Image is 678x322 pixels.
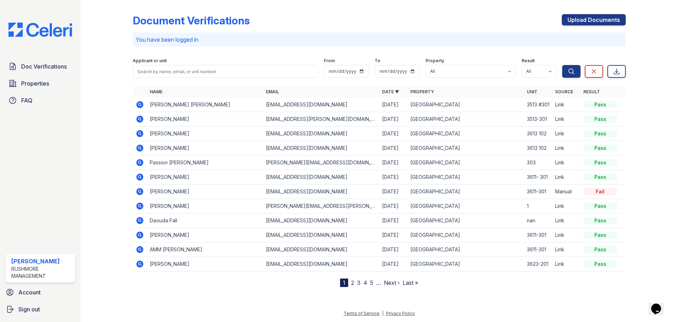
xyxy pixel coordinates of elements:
[263,213,379,228] td: [EMAIL_ADDRESS][DOMAIN_NAME]
[524,127,552,141] td: 3613 102
[263,170,379,185] td: [EMAIL_ADDRESS][DOMAIN_NAME]
[648,294,671,315] iframe: chat widget
[403,279,418,286] a: Last »
[263,141,379,156] td: [EMAIL_ADDRESS][DOMAIN_NAME]
[344,311,380,316] a: Terms of Service
[408,127,524,141] td: [GEOGRAPHIC_DATA]
[136,35,623,44] p: You have been logged in
[263,98,379,112] td: [EMAIL_ADDRESS][DOMAIN_NAME]
[583,188,617,195] div: Fail
[379,185,408,199] td: [DATE]
[340,279,348,287] div: 1
[410,89,434,94] a: Property
[147,213,263,228] td: Daouda Fall
[552,213,581,228] td: Link
[147,98,263,112] td: [PERSON_NAME] [PERSON_NAME]
[524,257,552,271] td: 3623-201
[384,279,400,286] a: Next ›
[552,98,581,112] td: Link
[583,145,617,152] div: Pass
[408,98,524,112] td: [GEOGRAPHIC_DATA]
[147,141,263,156] td: [PERSON_NAME]
[408,185,524,199] td: [GEOGRAPHIC_DATA]
[524,98,552,112] td: 3513 #301
[379,127,408,141] td: [DATE]
[263,127,379,141] td: [EMAIL_ADDRESS][DOMAIN_NAME]
[524,242,552,257] td: 3611-301
[147,185,263,199] td: [PERSON_NAME]
[18,288,41,297] span: Account
[357,279,361,286] a: 3
[583,174,617,181] div: Pass
[21,62,67,71] span: Doc Verifications
[408,199,524,213] td: [GEOGRAPHIC_DATA]
[376,279,381,287] span: …
[552,228,581,242] td: Link
[555,89,573,94] a: Source
[6,76,75,90] a: Properties
[408,170,524,185] td: [GEOGRAPHIC_DATA]
[408,257,524,271] td: [GEOGRAPHIC_DATA]
[147,127,263,141] td: [PERSON_NAME]
[524,199,552,213] td: 1
[18,305,40,314] span: Sign out
[363,279,367,286] a: 4
[552,185,581,199] td: Manual
[6,93,75,107] a: FAQ
[263,257,379,271] td: [EMAIL_ADDRESS][DOMAIN_NAME]
[408,112,524,127] td: [GEOGRAPHIC_DATA]
[147,257,263,271] td: [PERSON_NAME]
[3,302,78,316] a: Sign out
[379,98,408,112] td: [DATE]
[552,199,581,213] td: Link
[552,257,581,271] td: Link
[370,279,373,286] a: 5
[583,116,617,123] div: Pass
[147,199,263,213] td: [PERSON_NAME]
[379,228,408,242] td: [DATE]
[524,141,552,156] td: 3613 102
[552,170,581,185] td: Link
[382,311,383,316] div: |
[263,156,379,170] td: [PERSON_NAME][EMAIL_ADDRESS][DOMAIN_NAME]
[147,228,263,242] td: [PERSON_NAME]
[552,141,581,156] td: Link
[263,199,379,213] td: [PERSON_NAME][EMAIL_ADDRESS][PERSON_NAME][DOMAIN_NAME]
[263,228,379,242] td: [EMAIL_ADDRESS][DOMAIN_NAME]
[351,279,354,286] a: 2
[583,130,617,137] div: Pass
[524,156,552,170] td: 303
[408,213,524,228] td: [GEOGRAPHIC_DATA]
[379,141,408,156] td: [DATE]
[426,58,444,64] label: Property
[147,156,263,170] td: Passion [PERSON_NAME]
[379,199,408,213] td: [DATE]
[583,89,600,94] a: Result
[375,58,380,64] label: To
[524,228,552,242] td: 3611-301
[524,170,552,185] td: 3611- 301
[147,170,263,185] td: [PERSON_NAME]
[552,127,581,141] td: Link
[11,265,72,280] div: Rushmore Management
[552,112,581,127] td: Link
[147,112,263,127] td: [PERSON_NAME]
[379,170,408,185] td: [DATE]
[133,14,250,27] div: Document Verifications
[263,242,379,257] td: [EMAIL_ADDRESS][DOMAIN_NAME]
[408,156,524,170] td: [GEOGRAPHIC_DATA]
[527,89,537,94] a: Unit
[133,65,318,78] input: Search by name, email, or unit number
[524,213,552,228] td: nan
[524,112,552,127] td: 3513-301
[150,89,162,94] a: Name
[386,311,415,316] a: Privacy Policy
[552,156,581,170] td: Link
[3,23,78,37] img: CE_Logo_Blue-a8612792a0a2168367f1c8372b55b34899dd931a85d93a1a3d3e32e68fde9ad4.png
[379,156,408,170] td: [DATE]
[382,89,399,94] a: Date ▼
[21,79,49,88] span: Properties
[21,96,32,105] span: FAQ
[379,112,408,127] td: [DATE]
[3,285,78,299] a: Account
